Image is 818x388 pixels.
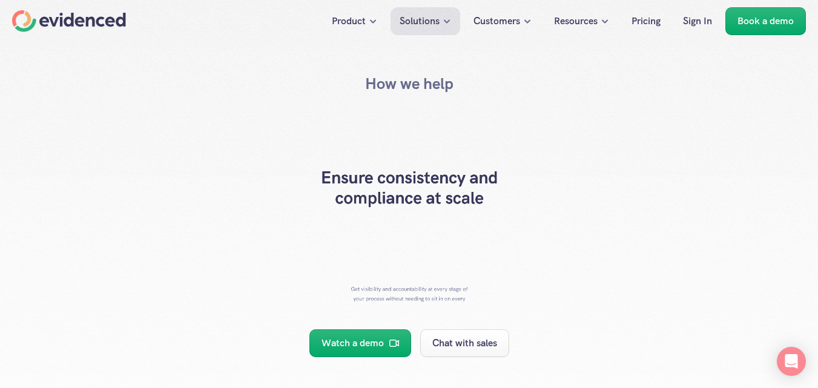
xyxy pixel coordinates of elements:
a: Book a demo [725,7,806,35]
p: Solutions [400,13,440,29]
p: Sign In [683,13,712,29]
p: Customers [473,13,520,29]
div: Open Intercom Messenger [777,347,806,376]
p: Resources [554,13,598,29]
h4: How we help [365,73,454,94]
a: Home [12,10,126,32]
p: Book a demo [737,13,794,29]
h1: Ensure consistency and compliance at scale [312,168,506,208]
a: Pricing [622,7,670,35]
p: Chat with sales [432,335,497,351]
p: Watch a demo [322,335,384,351]
a: Watch a demo [309,329,411,357]
p: Product [332,13,366,29]
a: Sign In [674,7,721,35]
p: Pricing [632,13,661,29]
p: Get visibility and accountability at every stage of your process without needing to sit in on eve... [349,284,470,314]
